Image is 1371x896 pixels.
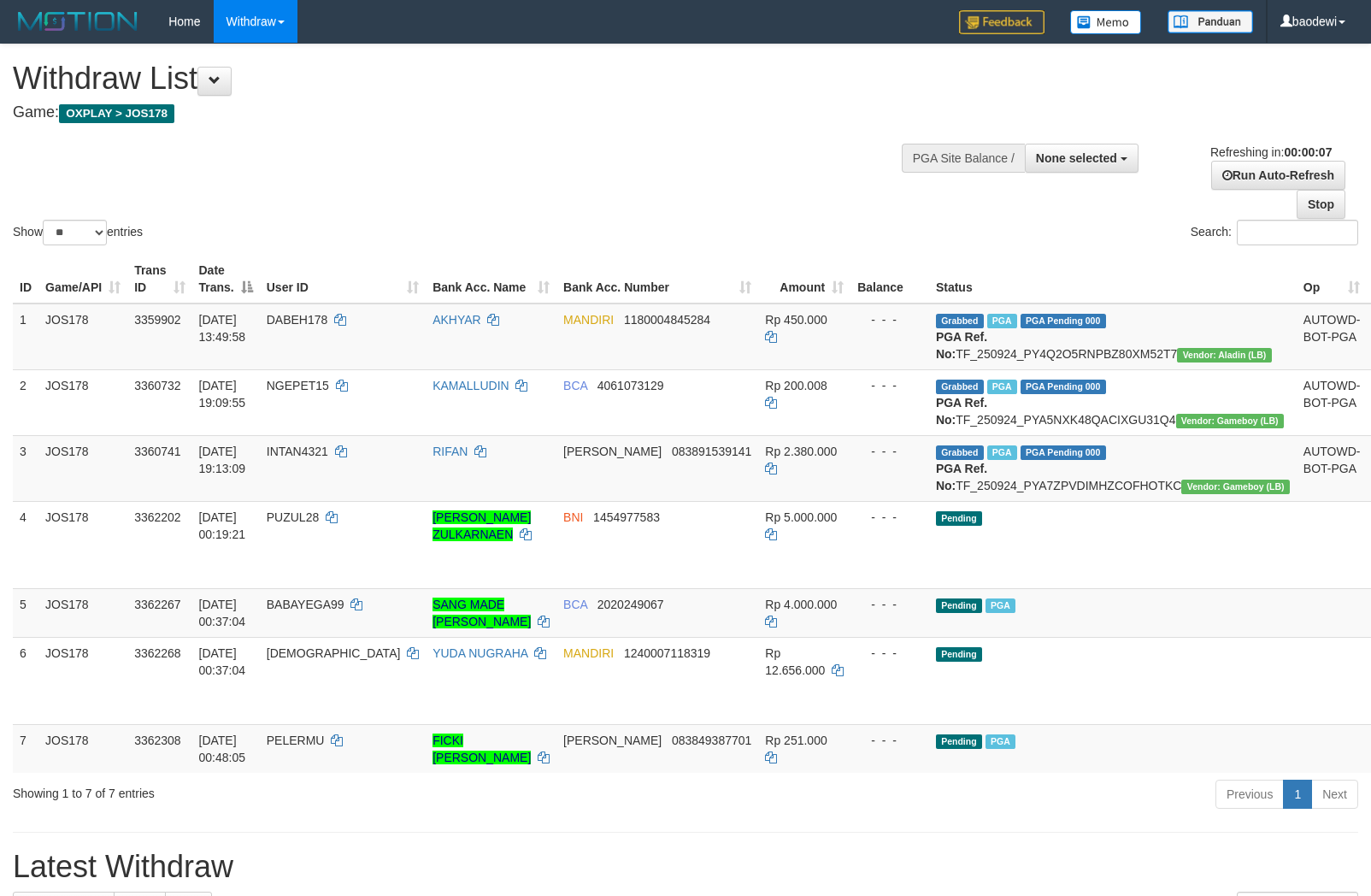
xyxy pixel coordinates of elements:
span: Pending [936,598,982,613]
td: JOS178 [38,724,127,773]
span: [PERSON_NAME] [563,734,662,747]
a: FICKI [PERSON_NAME] [432,734,531,764]
span: DABEH178 [267,313,328,327]
span: PGA Pending [1021,314,1106,328]
span: 3362268 [134,646,181,660]
th: ID [13,255,38,304]
span: Pending [936,734,982,749]
td: JOS178 [38,501,127,588]
span: [DATE] 13:49:58 [199,313,246,344]
span: MANDIRI [563,646,614,660]
a: RIFAN [432,445,468,458]
div: - - - [857,377,922,394]
span: BCA [563,598,587,611]
span: 3360741 [134,445,181,458]
span: PGA Pending [1021,445,1106,460]
td: JOS178 [38,588,127,637]
img: Button%20Memo.svg [1070,10,1142,34]
a: Previous [1215,780,1284,809]
th: Balance [850,255,929,304]
span: Copy 083849387701 to clipboard [672,734,751,747]
th: Date Trans.: activate to sort column descending [192,255,260,304]
td: AUTOWD-BOT-PGA [1297,369,1368,435]
img: Feedback.jpg [959,10,1044,34]
td: JOS178 [38,435,127,501]
label: Show entries [13,220,143,245]
span: Marked by baohafiz [987,314,1017,328]
td: TF_250924_PY4Q2O5RNPBZ80XM52T7 [929,304,1297,370]
span: 3359902 [134,313,181,327]
span: Refreshing in: [1210,145,1332,159]
img: MOTION_logo.png [13,9,143,34]
span: MANDIRI [563,313,614,327]
td: 7 [13,724,38,773]
button: None selected [1025,144,1139,173]
span: Rp 12.656.000 [765,646,825,677]
span: [DEMOGRAPHIC_DATA] [267,646,401,660]
span: [DATE] 00:19:21 [199,510,246,541]
span: Vendor URL: https://dashboard.q2checkout.com/secure [1177,348,1271,363]
h1: Withdraw List [13,62,897,96]
span: Copy 083891539141 to clipboard [672,445,751,458]
span: Rp 5.000.000 [765,510,837,524]
span: [DATE] 00:48:05 [199,734,246,764]
td: 6 [13,637,38,724]
span: [DATE] 00:37:04 [199,646,246,677]
span: BABAYEGA99 [267,598,344,611]
a: Run Auto-Refresh [1211,161,1345,190]
td: AUTOWD-BOT-PGA [1297,304,1368,370]
span: OXPLAY > JOS178 [59,104,174,123]
a: AKHYAR [432,313,481,327]
span: NGEPET15 [267,379,329,392]
strong: 00:00:07 [1284,145,1332,159]
td: 2 [13,369,38,435]
b: PGA Ref. No: [936,462,987,492]
span: Copy 1180004845284 to clipboard [624,313,710,327]
label: Search: [1191,220,1358,245]
b: PGA Ref. No: [936,330,987,361]
img: panduan.png [1168,10,1253,33]
span: Rp 450.000 [765,313,827,327]
th: Bank Acc. Name: activate to sort column ascending [426,255,556,304]
span: BNI [563,510,583,524]
a: Stop [1297,190,1345,219]
th: Trans ID: activate to sort column ascending [127,255,191,304]
span: Copy 2020249067 to clipboard [597,598,664,611]
td: JOS178 [38,637,127,724]
span: Marked by baodewi [986,734,1015,749]
th: User ID: activate to sort column ascending [260,255,426,304]
a: Next [1311,780,1358,809]
td: 3 [13,435,38,501]
a: [PERSON_NAME] ZULKARNAEN [432,510,531,541]
span: Rp 4.000.000 [765,598,837,611]
span: Copy 1454977583 to clipboard [593,510,660,524]
div: - - - [857,732,922,749]
th: Status [929,255,1297,304]
span: Copy 4061073129 to clipboard [597,379,664,392]
td: 1 [13,304,38,370]
span: Rp 200.008 [765,379,827,392]
td: TF_250924_PYA7ZPVDIMHZCOFHOTKC [929,435,1297,501]
th: Game/API: activate to sort column ascending [38,255,127,304]
div: - - - [857,509,922,526]
span: Marked by baodewi [986,598,1015,613]
span: [PERSON_NAME] [563,445,662,458]
a: KAMALLUDIN [432,379,509,392]
span: [DATE] 00:37:04 [199,598,246,628]
span: PELERMU [267,734,325,747]
span: Grabbed [936,314,984,328]
span: Pending [936,511,982,526]
span: [DATE] 19:13:09 [199,445,246,475]
span: None selected [1036,151,1117,165]
span: Grabbed [936,380,984,394]
input: Search: [1237,220,1358,245]
a: SANG MADE [PERSON_NAME] [432,598,531,628]
span: INTAN4321 [267,445,328,458]
span: Rp 251.000 [765,734,827,747]
td: JOS178 [38,369,127,435]
span: 3362308 [134,734,181,747]
div: PGA Site Balance / [902,144,1025,173]
td: JOS178 [38,304,127,370]
a: YUDA NUGRAHA [432,646,527,660]
div: - - - [857,596,922,613]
